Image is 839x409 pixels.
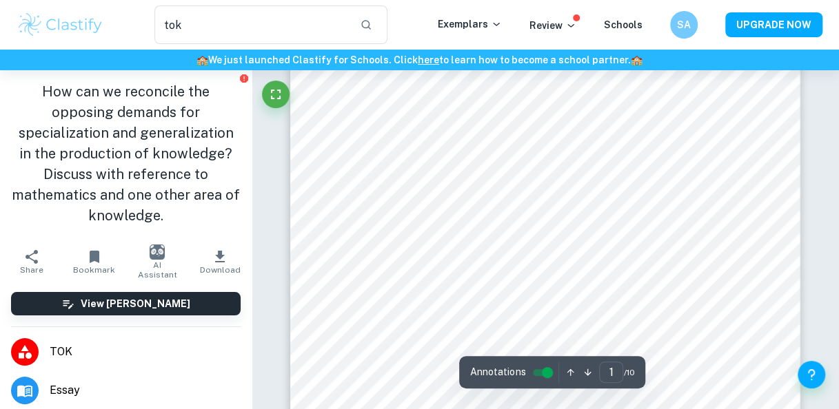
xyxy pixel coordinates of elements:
p: Exemplars [438,17,502,32]
span: TOK [50,344,241,360]
span: Essay [50,382,241,399]
span: Annotations [470,365,525,379]
button: AI Assistant [126,242,189,281]
a: Schools [604,19,643,30]
button: Report issue [239,73,249,83]
span: Share [20,265,43,275]
input: Search for any exemplars... [154,6,350,44]
p: Review [529,18,576,33]
button: UPGRADE NOW [725,12,822,37]
span: AI Assistant [134,260,181,280]
a: here [418,54,439,65]
span: 🏫 [196,54,208,65]
h6: View [PERSON_NAME] [81,296,190,311]
img: AI Assistant [150,244,165,260]
button: Help and Feedback [798,361,825,388]
span: / 10 [623,366,634,379]
span: Download [200,265,241,275]
button: View [PERSON_NAME] [11,292,241,315]
h1: How can we reconcile the opposing demands for specialization and generalization in the production... [11,81,241,226]
span: 🏫 [631,54,643,65]
h6: SA [676,17,692,32]
button: Bookmark [63,242,125,281]
button: SA [670,11,698,39]
h6: We just launched Clastify for Schools. Click to learn how to become a school partner. [3,52,836,67]
img: Clastify logo [17,11,104,39]
button: Download [189,242,252,281]
span: Bookmark [73,265,115,275]
button: Fullscreen [262,81,290,108]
